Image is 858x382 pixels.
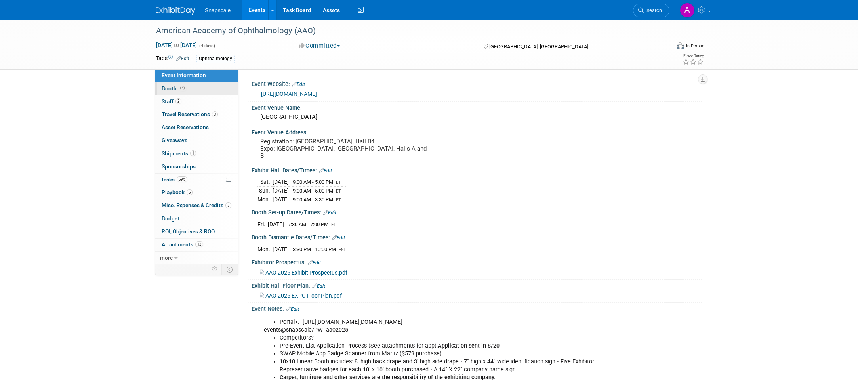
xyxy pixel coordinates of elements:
a: Asset Reservations [155,121,238,134]
span: [DATE] [DATE] [156,42,197,49]
td: [DATE] [273,187,289,195]
a: AAO 2025 EXPO Floor Plan.pdf [260,292,342,299]
span: (4 days) [198,43,215,48]
span: Playbook [162,189,193,195]
span: 7:30 AM - 7:00 PM [288,222,328,227]
span: 3 [212,111,218,117]
span: 9:00 AM - 5:00 PM [293,188,333,194]
td: [DATE] [273,245,289,253]
div: Ophthalmology [196,55,235,63]
span: 1 [190,150,196,156]
a: Sponsorships [155,160,238,173]
a: Playbook5 [155,186,238,199]
a: Edit [292,82,305,87]
div: Exhibit Hall Dates/Times: [252,164,702,175]
a: Attachments12 [155,239,238,251]
b: Carpet, furniture and other services are the responsibility of the exhibiting company. [280,374,496,381]
li: Portal>. [URL][DOMAIN_NAME][DOMAIN_NAME] [280,318,610,326]
td: Personalize Event Tab Strip [208,264,222,275]
div: In-Person [686,43,704,49]
a: Event Information [155,69,238,82]
img: ExhibitDay [156,7,195,15]
b: Application sent in 8/20 [438,342,500,349]
div: Event Rating [683,54,704,58]
td: Mon. [257,245,273,253]
div: Exhibitor Prospectus: [252,256,702,267]
div: Event Format [623,41,704,53]
span: Snapscale [205,7,231,13]
a: Edit [319,168,332,174]
a: Edit [176,56,189,61]
span: Booth not reserved yet [179,85,186,91]
div: Event Venue Name: [252,102,702,112]
div: Exhibit Hall Floor Plan: [252,280,702,290]
li: Competitors? [280,334,610,342]
span: Misc. Expenses & Credits [162,202,231,208]
div: Booth Dismantle Dates/Times: [252,231,702,242]
span: 12 [195,241,203,247]
td: [DATE] [273,195,289,203]
a: [URL][DOMAIN_NAME] [261,91,317,97]
img: Format-Inperson.png [677,42,684,49]
div: [GEOGRAPHIC_DATA] [257,111,696,123]
span: Budget [162,215,179,222]
td: Mon. [257,195,273,203]
span: Staff [162,98,181,105]
span: ET [336,197,341,202]
div: Booth Set-up Dates/Times: [252,206,702,217]
a: Budget [155,212,238,225]
span: Shipments [162,150,196,157]
span: Travel Reservations [162,111,218,117]
a: Edit [332,235,345,241]
a: AAO 2025 Exhibit Prospectus.pdf [260,269,347,276]
span: Sponsorships [162,163,196,170]
td: [DATE] [268,220,284,228]
td: Sun. [257,187,273,195]
span: [GEOGRAPHIC_DATA], [GEOGRAPHIC_DATA] [489,44,588,50]
a: Giveaways [155,134,238,147]
div: American Academy of Ophthalmology (AAO) [153,24,658,38]
div: Event Venue Address: [252,126,702,136]
span: ET [336,180,341,185]
a: Travel Reservations3 [155,108,238,121]
a: Booth [155,82,238,95]
span: 3:30 PM - 10:00 PM [293,246,336,252]
button: Committed [296,42,343,50]
span: 3 [225,202,231,208]
pre: Registration: [GEOGRAPHIC_DATA], Hall B4 Expo: [GEOGRAPHIC_DATA], [GEOGRAPHIC_DATA], Halls A and B [260,138,431,159]
a: Edit [323,210,336,216]
li: 10x10 Linear Booth includes: 8' high back drape and 3' high side drape • 7" high x 44" wide ident... [280,358,610,374]
div: Event Website: [252,78,702,88]
span: Asset Reservations [162,124,209,130]
span: to [173,42,180,48]
li: SWAP Mobile App Badge Scanner from Maritz ($579 purchase) [280,350,610,358]
a: Shipments1 [155,147,238,160]
span: AAO 2025 EXPO Floor Plan.pdf [265,292,342,299]
td: Toggle Event Tabs [222,264,238,275]
div: Event Notes: [252,303,702,313]
a: more [155,252,238,264]
span: 2 [175,98,181,104]
span: ROI, Objectives & ROO [162,228,215,235]
span: Event Information [162,72,206,78]
span: 9:00 AM - 3:30 PM [293,197,333,202]
a: ROI, Objectives & ROO [155,225,238,238]
span: ET [336,189,341,194]
span: Giveaways [162,137,187,143]
a: Tasks59% [155,174,238,186]
a: Staff2 [155,95,238,108]
img: Alex Corrigan [680,3,695,18]
span: Booth [162,85,186,92]
td: [DATE] [273,178,289,187]
td: Fri. [257,220,268,228]
span: more [160,254,173,261]
a: Edit [286,306,299,312]
a: Edit [312,283,325,289]
span: 59% [177,176,187,182]
a: Search [633,4,669,17]
span: EST [339,247,346,252]
span: Tasks [161,176,187,183]
td: Tags [156,54,189,63]
span: Attachments [162,241,203,248]
span: ET [331,222,336,227]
